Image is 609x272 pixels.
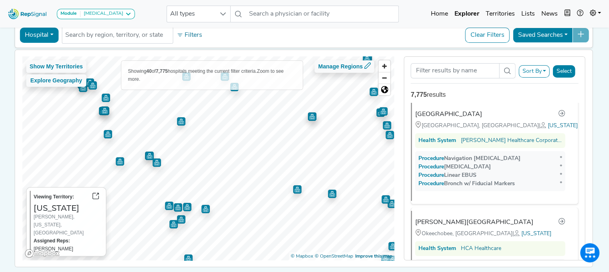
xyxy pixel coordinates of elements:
strong: Module [60,11,77,16]
span: Procedure [426,164,444,170]
input: Search a physician or facility [246,6,399,22]
a: [US_STATE] [521,231,551,237]
div: Map marker [78,80,86,89]
div: Map marker [376,108,385,117]
button: Zoom out [379,72,390,84]
a: Territories [482,6,518,22]
div: Bronch w/ Fiducial Markers [418,180,515,188]
div: Map marker [145,152,153,160]
div: Map marker [79,84,87,92]
div: Map marker [383,121,391,130]
a: HCA Healthcare [461,244,501,253]
div: Map marker [145,152,154,160]
div: Map marker [308,112,316,121]
div: Map marker [177,215,185,224]
div: [MEDICAL_DATA] [80,11,123,17]
h3: [US_STATE] [34,203,103,213]
div: Map marker [169,220,178,228]
button: Saved Searches [513,28,573,43]
div: Map marker [99,107,107,115]
a: Mapbox [291,254,313,259]
a: [PERSON_NAME] Healthcare Corporation [461,136,562,145]
div: Map marker [382,195,390,204]
b: 40 [147,68,152,74]
canvas: Map [22,56,398,265]
div: Map marker [201,205,210,213]
div: Map marker [183,203,191,211]
div: Map marker [102,94,110,102]
div: Map marker [370,88,378,96]
div: Map marker [177,117,185,126]
button: Show My Territories [26,60,86,73]
strong: 7,775 [411,91,427,98]
button: Filters [175,28,204,42]
div: Map marker [386,131,394,139]
input: Search Term [411,63,499,78]
span: All types [167,6,215,22]
a: Lists [518,6,538,22]
button: Sort By [519,65,550,78]
div: [PERSON_NAME][GEOGRAPHIC_DATA] [415,218,533,227]
div: Map marker [364,55,372,64]
b: 7,775 [156,68,168,74]
button: Zoom in [379,60,390,72]
span: Procedure [426,156,444,162]
strong: Assigned Reps: [34,238,70,244]
span: | [513,231,521,237]
div: Map marker [174,203,182,212]
a: [US_STATE] [548,123,578,129]
div: [GEOGRAPHIC_DATA], [GEOGRAPHIC_DATA] [415,121,565,130]
div: Map marker [88,81,97,90]
div: Map marker [328,190,336,198]
a: OpenStreetMap [315,254,353,259]
a: Home [428,6,451,22]
span: Procedure [426,172,444,178]
button: Explore Geography [26,74,86,87]
div: results [411,90,579,100]
div: Map marker [293,185,301,194]
span: Zoom to see more. [128,68,284,82]
div: Map marker [100,106,109,115]
button: Manage Regions [315,60,374,73]
div: Navigation [MEDICAL_DATA] [418,154,521,163]
button: Intel Book [561,6,574,22]
div: Health System [418,136,456,145]
button: Go to territory page [89,191,103,203]
button: Select [553,65,575,78]
div: Map marker [184,254,193,263]
button: Reset bearing to north [379,84,390,95]
div: Map marker [363,55,371,63]
div: Map marker [388,242,397,250]
a: News [538,6,561,22]
div: Map marker [388,200,396,208]
button: Module[MEDICAL_DATA] [57,9,135,19]
label: Viewing Territory: [34,193,74,201]
a: Go to hospital profile [558,109,565,120]
a: Go to hospital profile [558,217,565,228]
div: Health System [418,244,456,253]
div: Map marker [230,83,239,91]
div: Map marker [153,158,161,167]
div: [MEDICAL_DATA] [418,163,491,171]
button: Clear Filters [465,28,510,43]
button: Hospital [20,28,58,43]
div: Map marker [165,202,173,210]
div: Linear EBUS [418,171,476,180]
span: Showing of hospitals meeting the current filter criteria. [128,68,257,74]
div: Map marker [104,130,112,138]
a: Explorer [451,6,482,22]
span: Reset zoom [379,84,390,95]
span: | [539,123,548,129]
div: [PERSON_NAME], [US_STATE], [GEOGRAPHIC_DATA] [34,213,103,237]
div: [GEOGRAPHIC_DATA] [415,110,482,119]
div: Okeechobee, [GEOGRAPHIC_DATA] [415,229,565,238]
div: Map marker [116,157,124,166]
div: Map marker [86,78,94,87]
input: Search by region, territory, or state [65,30,169,40]
span: Procedure [426,181,444,187]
